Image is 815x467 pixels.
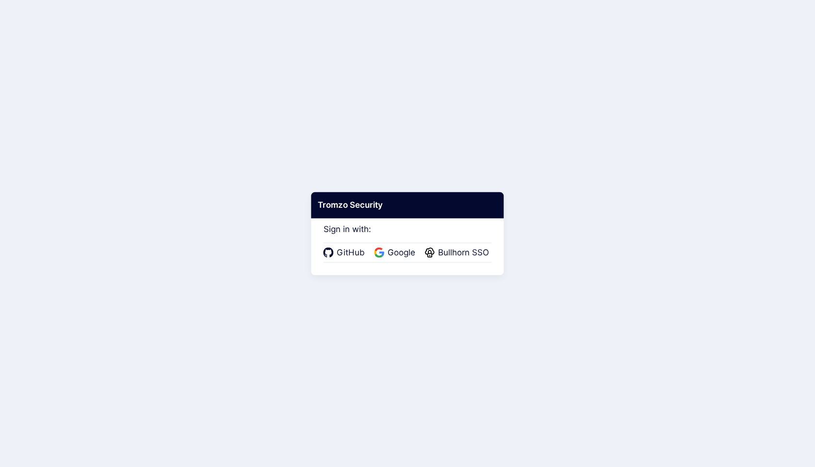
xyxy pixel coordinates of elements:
a: Google [375,247,418,259]
a: Bullhorn SSO [425,247,492,259]
div: Tromzo Security [311,192,504,218]
span: Google [385,247,418,259]
span: Bullhorn SSO [435,247,492,259]
div: Sign in with: [324,211,492,263]
a: GitHub [324,247,368,259]
span: GitHub [334,247,368,259]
